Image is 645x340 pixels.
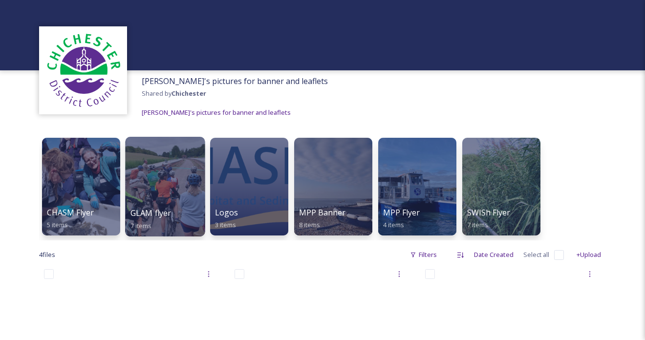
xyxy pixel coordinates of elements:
[123,133,207,235] a: GLAM flyer7 items
[142,108,291,117] span: [PERSON_NAME]'s pictures for banner and leaflets
[142,89,206,98] span: Shared by
[44,31,122,109] img: Logo_of_Chichester_District_Council.png
[383,207,420,218] span: MPP Flyer
[39,250,55,259] span: 4 file s
[299,220,320,229] span: 8 items
[130,208,172,218] span: GLAM flyer
[291,133,375,235] a: MPP Banner8 items
[142,106,291,118] a: [PERSON_NAME]'s pictures for banner and leaflets
[375,133,459,235] a: MPP Flyer4 items
[572,245,606,264] div: +Upload
[207,133,291,235] a: Logos3 items
[299,207,345,218] span: MPP Banner
[172,89,206,98] strong: Chichester
[39,133,123,235] a: CHASM Flyer5 items
[383,220,404,229] span: 4 items
[469,245,518,264] div: Date Created
[467,220,488,229] span: 7 items
[47,220,68,229] span: 5 items
[467,207,510,218] span: SWISh Flyer
[405,245,442,264] div: Filters
[459,133,543,235] a: SWISh Flyer7 items
[215,207,238,218] span: Logos
[215,220,236,229] span: 3 items
[142,76,328,86] span: [PERSON_NAME]'s pictures for banner and leaflets
[130,221,152,230] span: 7 items
[523,250,549,259] span: Select all
[47,207,94,218] span: CHASM Flyer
